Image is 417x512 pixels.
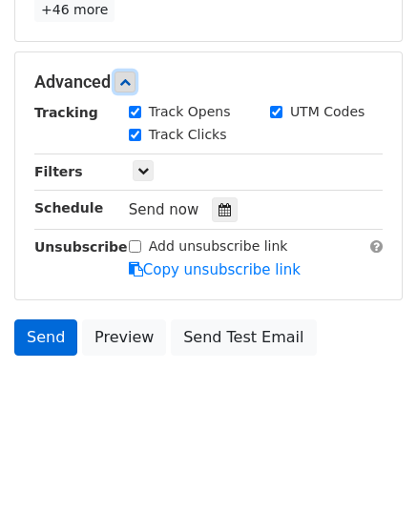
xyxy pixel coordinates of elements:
h5: Advanced [34,72,383,92]
a: Preview [82,319,166,356]
label: Track Clicks [149,125,227,145]
label: Track Opens [149,102,231,122]
strong: Filters [34,164,83,179]
a: Copy unsubscribe link [129,261,301,278]
label: UTM Codes [290,102,365,122]
label: Add unsubscribe link [149,236,288,256]
iframe: Chat Widget [322,420,417,512]
strong: Tracking [34,105,98,120]
a: Send [14,319,77,356]
span: Send now [129,201,199,218]
strong: Schedule [34,200,103,215]
a: Send Test Email [171,319,316,356]
strong: Unsubscribe [34,239,128,255]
